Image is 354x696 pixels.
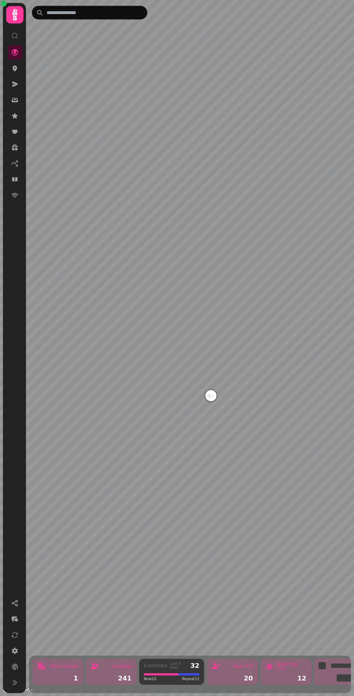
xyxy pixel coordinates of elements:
div: Total Venues [51,664,78,669]
div: 12 [265,675,306,682]
div: 20 [212,675,253,682]
div: Contacts [112,664,131,669]
div: Returning (7d) [276,662,306,671]
div: New (7d) [233,664,253,669]
a: Mapbox logo [2,686,34,694]
button: The Queens Head [205,390,217,401]
div: Last 7 days [170,662,187,669]
div: 241 [90,675,131,682]
span: New 20 [144,676,156,682]
div: Map marker [205,390,217,404]
div: 32 [190,662,199,669]
div: Customers [144,664,167,668]
span: Repeat 12 [182,676,199,682]
div: 1 [37,675,78,682]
